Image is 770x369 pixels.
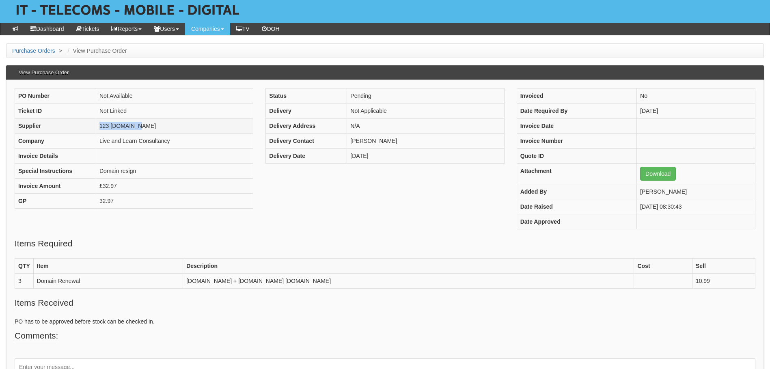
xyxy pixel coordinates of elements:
th: Invoice Number [517,134,636,149]
th: Invoice Amount [15,179,96,194]
td: [DATE] 08:30:43 [637,199,755,214]
th: Cost [634,259,692,274]
td: [DOMAIN_NAME] + [DOMAIN_NAME] [DOMAIN_NAME] [183,274,634,289]
th: GP [15,194,96,209]
th: Item [33,259,183,274]
td: £32.97 [96,179,253,194]
th: Description [183,259,634,274]
th: Invoice Date [517,119,636,134]
td: 32.97 [96,194,253,209]
h3: View Purchase Order [15,66,73,80]
td: N/A [347,119,504,134]
td: Pending [347,88,504,104]
a: OOH [256,23,286,35]
th: Special Instructions [15,164,96,179]
a: Purchase Orders [12,47,55,54]
a: Download [640,167,676,181]
th: Quote ID [517,149,636,164]
a: Reports [105,23,148,35]
td: Domain Renewal [33,274,183,289]
th: Attachment [517,164,636,184]
th: Delivery [266,104,347,119]
th: Delivery Contact [266,134,347,149]
legend: Comments: [15,330,58,342]
th: Sell [692,259,755,274]
td: [PERSON_NAME] [637,184,755,199]
li: View Purchase Order [66,47,127,55]
th: Supplier [15,119,96,134]
td: [DATE] [637,104,755,119]
th: Invoice Details [15,149,96,164]
td: [PERSON_NAME] [347,134,504,149]
td: Live and Learn Consultancy [96,134,253,149]
th: Added By [517,184,636,199]
a: Tickets [70,23,106,35]
td: 3 [15,274,34,289]
td: 10.99 [692,274,755,289]
a: Companies [185,23,230,35]
th: Date Raised [517,199,636,214]
th: QTY [15,259,34,274]
td: 123 [DOMAIN_NAME] [96,119,253,134]
a: TV [230,23,256,35]
td: [DATE] [347,149,504,164]
legend: Items Required [15,237,72,250]
td: Not Linked [96,104,253,119]
th: Invoiced [517,88,636,104]
th: Status [266,88,347,104]
th: Date Required By [517,104,636,119]
th: PO Number [15,88,96,104]
th: Company [15,134,96,149]
a: Dashboard [24,23,70,35]
p: PO has to be approved before stock can be checked in. [15,317,755,326]
th: Ticket ID [15,104,96,119]
td: Not Available [96,88,253,104]
th: Date Approved [517,214,636,229]
th: Delivery Address [266,119,347,134]
td: Not Applicable [347,104,504,119]
th: Delivery Date [266,149,347,164]
span: > [57,47,64,54]
legend: Items Received [15,297,73,309]
td: No [637,88,755,104]
td: Domain resign [96,164,253,179]
a: Users [148,23,185,35]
